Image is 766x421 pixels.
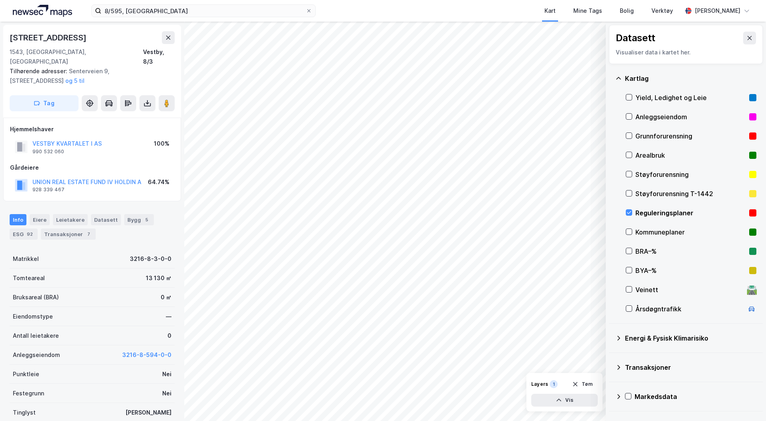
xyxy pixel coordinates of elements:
div: 928 339 467 [32,186,65,193]
div: Kontrollprogram for chat [726,383,766,421]
div: Markedsdata [635,392,756,401]
div: Layers [531,381,548,387]
div: Anleggseiendom [13,350,60,360]
input: Søk på adresse, matrikkel, gårdeiere, leietakere eller personer [101,5,306,17]
div: Bygg [124,214,154,225]
span: Tilhørende adresser: [10,68,69,74]
button: 3216-8-594-0-0 [122,350,171,360]
img: logo.a4113a55bc3d86da70a041830d287a7e.svg [13,5,72,17]
div: Kommuneplaner [635,227,746,237]
div: Datasett [91,214,121,225]
div: 5 [143,216,151,224]
div: Hjemmelshaver [10,124,174,134]
div: Tomteareal [13,273,45,283]
div: Datasett [616,32,655,44]
div: Arealbruk [635,150,746,160]
div: BRA–% [635,247,746,256]
div: Reguleringsplaner [635,208,746,218]
div: Info [10,214,26,225]
iframe: Chat Widget [726,383,766,421]
div: Bolig [620,6,634,16]
div: Kartlag [625,74,756,83]
div: Senterveien 9, [STREET_ADDRESS] [10,66,168,86]
div: 13 130 ㎡ [146,273,171,283]
div: 0 ㎡ [161,293,171,302]
div: Gårdeiere [10,163,174,172]
div: ESG [10,229,38,240]
div: Årsdøgntrafikk [635,304,744,314]
div: Antall leietakere [13,331,59,341]
div: Bruksareal (BRA) [13,293,59,302]
div: Mine Tags [573,6,602,16]
div: 100% [154,139,169,148]
div: Festegrunn [13,389,44,398]
div: Energi & Fysisk Klimarisiko [625,333,756,343]
div: Eiendomstype [13,312,53,321]
div: Transaksjoner [625,363,756,372]
div: Anleggseiendom [635,112,746,122]
div: Eiere [30,214,50,225]
button: Tag [10,95,79,111]
div: Yield, Ledighet og Leie [635,93,746,102]
div: Verktøy [651,6,673,16]
div: Nei [162,389,171,398]
div: 990 532 060 [32,148,64,155]
div: — [166,312,171,321]
div: 92 [25,230,34,238]
div: Støyforurensning T-1442 [635,189,746,198]
div: 3216-8-3-0-0 [130,254,171,264]
div: 🛣️ [746,285,757,295]
div: Nei [162,369,171,379]
div: Punktleie [13,369,39,379]
div: 7 [85,230,93,238]
div: Leietakere [53,214,88,225]
div: Matrikkel [13,254,39,264]
div: Vestby, 8/3 [143,47,175,66]
div: Støyforurensning [635,170,746,179]
div: [STREET_ADDRESS] [10,31,88,44]
div: Visualiser data i kartet her. [616,48,756,57]
div: Kart [544,6,556,16]
div: 1543, [GEOGRAPHIC_DATA], [GEOGRAPHIC_DATA] [10,47,143,66]
div: 1 [550,380,558,388]
div: Tinglyst [13,408,36,417]
button: Vis [531,394,598,407]
div: Veinett [635,285,744,295]
div: Transaksjoner [41,229,96,240]
div: Grunnforurensning [635,131,746,141]
button: Tøm [567,378,598,391]
div: 0 [167,331,171,341]
div: [PERSON_NAME] [695,6,740,16]
div: [PERSON_NAME] [125,408,171,417]
div: 64.74% [148,177,169,187]
div: BYA–% [635,266,746,275]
